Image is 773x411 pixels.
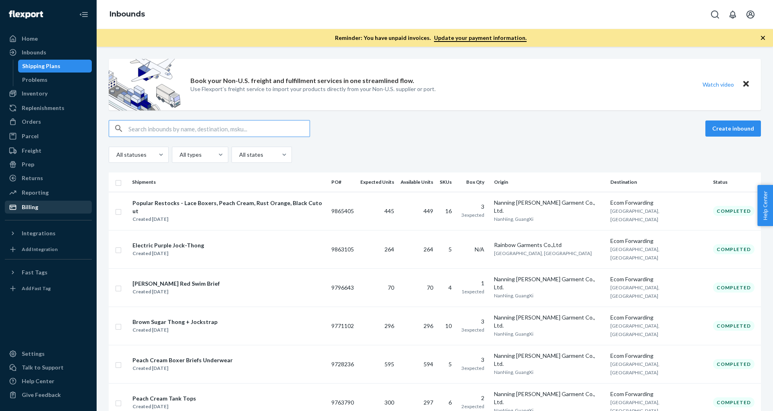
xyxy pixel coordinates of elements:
a: Returns [5,172,92,185]
a: Shipping Plans [18,60,92,73]
span: 5 [449,246,452,253]
button: Open notifications [725,6,741,23]
button: Help Center [757,185,773,226]
div: Completed [713,359,754,369]
div: 1 [461,279,484,287]
button: Open Search Box [707,6,723,23]
span: 5 [449,361,452,367]
div: Home [22,35,38,43]
div: Completed [713,321,754,331]
a: Orders [5,115,92,128]
span: 445 [384,208,394,214]
div: Completed [713,282,754,293]
th: SKUs [436,172,458,192]
a: Add Integration [5,243,92,256]
div: Replenishments [22,104,64,112]
div: Peach Cream Tank Tops [132,394,196,403]
div: Created [DATE] [132,288,220,296]
div: Ecom Forwarding [610,275,707,283]
div: Created [DATE] [132,249,204,257]
span: 70 [388,284,394,291]
span: 297 [424,399,433,406]
span: 449 [424,208,433,214]
div: Settings [22,350,45,358]
a: Inventory [5,87,92,100]
div: Nanning [PERSON_NAME] Garment Co., Ltd. [494,352,604,368]
div: Integrations [22,229,56,237]
th: Box Qty [458,172,491,192]
a: Parcel [5,130,92,143]
button: Close [741,79,751,90]
span: [GEOGRAPHIC_DATA], [GEOGRAPHIC_DATA] [610,323,659,337]
td: 9796643 [328,268,357,307]
div: Fast Tags [22,268,48,276]
span: 264 [424,246,433,253]
a: Billing [5,201,92,214]
img: Flexport logo [9,10,43,19]
div: Returns [22,174,43,182]
a: Update your payment information. [434,34,527,42]
div: [PERSON_NAME] Red Swim Brief [132,280,220,288]
span: [GEOGRAPHIC_DATA], [GEOGRAPHIC_DATA] [610,284,659,299]
a: Help Center [5,375,92,388]
span: [GEOGRAPHIC_DATA], [GEOGRAPHIC_DATA] [610,361,659,376]
button: Give Feedback [5,388,92,401]
span: 16 [445,208,452,214]
a: Problems [18,73,92,86]
div: 2 [461,394,484,402]
p: Reminder: You have unpaid invoices. [335,34,527,42]
div: 3 [461,356,484,364]
span: [GEOGRAPHIC_DATA], [GEOGRAPHIC_DATA] [494,250,592,256]
a: Reporting [5,186,92,199]
span: 594 [424,361,433,367]
div: Orders [22,118,41,126]
div: Nanning [PERSON_NAME] Garment Co., Ltd. [494,199,604,215]
span: [GEOGRAPHIC_DATA], [GEOGRAPHIC_DATA] [610,246,659,261]
div: Inbounds [22,48,46,56]
a: Settings [5,347,92,360]
a: Inbounds [5,46,92,59]
div: Parcel [22,132,39,140]
div: Rainbow Garments Co.,Ltd [494,241,604,249]
th: Origin [491,172,607,192]
span: NanNing, GuangXi [494,369,533,375]
div: Completed [713,206,754,216]
span: 1 expected [461,289,484,295]
a: Prep [5,158,92,171]
a: Inbounds [110,10,145,19]
span: NanNing, GuangXi [494,331,533,337]
span: 6 [449,399,452,406]
span: N/A [475,246,484,253]
div: Ecom Forwarding [610,352,707,360]
div: Prep [22,160,34,168]
div: Billing [22,203,38,211]
div: Completed [713,244,754,254]
div: Created [DATE] [132,403,196,411]
div: Brown Sugar Thong + Jockstrap [132,318,217,326]
td: 9865405 [328,192,357,230]
div: Popular Restocks - Lace Boxers, Peach Cream, Rust Orange, Black Cutout [132,199,324,215]
div: Reporting [22,189,49,197]
p: Book your Non-U.S. freight and fulfillment services in one streamlined flow. [190,76,414,85]
div: Problems [22,76,48,84]
th: Available Units [397,172,436,192]
span: 3 expected [461,365,484,371]
span: 3 expected [461,212,484,218]
span: NanNing, GuangXi [494,293,533,299]
div: Ecom Forwarding [610,390,707,398]
button: Create inbound [705,120,761,137]
th: PO# [328,172,357,192]
span: NanNing, GuangXi [494,216,533,222]
a: Home [5,32,92,45]
input: Search inbounds by name, destination, msku... [128,120,310,137]
span: 595 [384,361,394,367]
button: Fast Tags [5,266,92,279]
button: Close Navigation [76,6,92,23]
div: Ecom Forwarding [610,237,707,245]
span: 296 [424,322,433,329]
div: Ecom Forwarding [610,313,707,322]
div: 3 [461,203,484,211]
a: Talk to Support [5,361,92,374]
th: Expected Units [357,172,397,192]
